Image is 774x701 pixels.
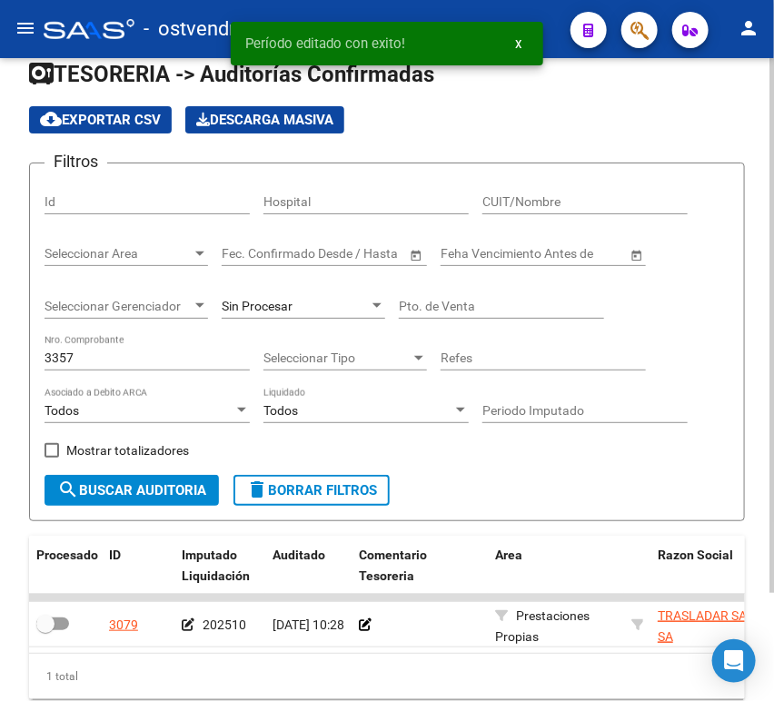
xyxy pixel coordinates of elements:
span: TRASLADAR SALUD SA [658,608,770,644]
span: x [515,35,521,52]
datatable-header-cell: ID [102,536,174,596]
mat-icon: person [738,17,759,39]
span: Buscar Auditoria [57,482,206,499]
mat-icon: delete [246,479,268,500]
mat-icon: search [57,479,79,500]
span: [DATE] 10:28 [273,617,344,632]
div: 3079 [109,615,138,636]
span: Comentario Tesoreria [359,548,427,583]
span: - ostvendra [144,9,246,49]
span: Seleccionar Tipo [263,350,411,366]
span: Razon Social [658,548,733,562]
span: Borrar Filtros [246,482,377,499]
span: Descarga Masiva [196,112,333,128]
input: Fecha fin [303,246,392,262]
span: TESORERIA -> Auditorías Confirmadas [29,62,434,87]
input: Fecha inicio [222,246,288,262]
datatable-header-cell: Auditado [265,536,352,596]
datatable-header-cell: Imputado Liquidación [174,536,265,596]
button: Open calendar [406,245,425,264]
span: Area [495,548,522,562]
datatable-header-cell: Area [488,536,624,596]
mat-icon: menu [15,17,36,39]
button: Borrar Filtros [233,475,390,506]
button: Open calendar [627,245,646,264]
span: Mostrar totalizadores [66,439,189,461]
span: 202510 [203,617,246,632]
span: Sin Procesar [222,299,293,313]
span: Seleccionar Gerenciador [45,299,192,314]
div: Open Intercom Messenger [712,639,756,683]
span: Auditado [273,548,325,562]
span: Todos [45,403,79,418]
mat-icon: cloud_download [40,108,62,130]
span: ID [109,548,121,562]
span: Procesado [36,548,98,562]
span: Imputado Liquidación [182,548,250,583]
span: Exportar CSV [40,112,161,128]
span: Seleccionar Area [45,246,192,262]
button: x [501,27,536,60]
app-download-masive: Descarga masiva de comprobantes (adjuntos) [185,106,344,133]
h3: Filtros [45,149,107,174]
div: 1 total [29,654,745,699]
datatable-header-cell: Procesado [29,536,102,596]
span: Período editado con exito! [245,35,405,53]
span: Todos [263,403,298,418]
button: Descarga Masiva [185,106,344,133]
datatable-header-cell: Comentario Tesoreria [352,536,488,596]
span: Prestaciones Propias [495,608,590,644]
button: Buscar Auditoria [45,475,219,506]
button: Exportar CSV [29,106,172,133]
